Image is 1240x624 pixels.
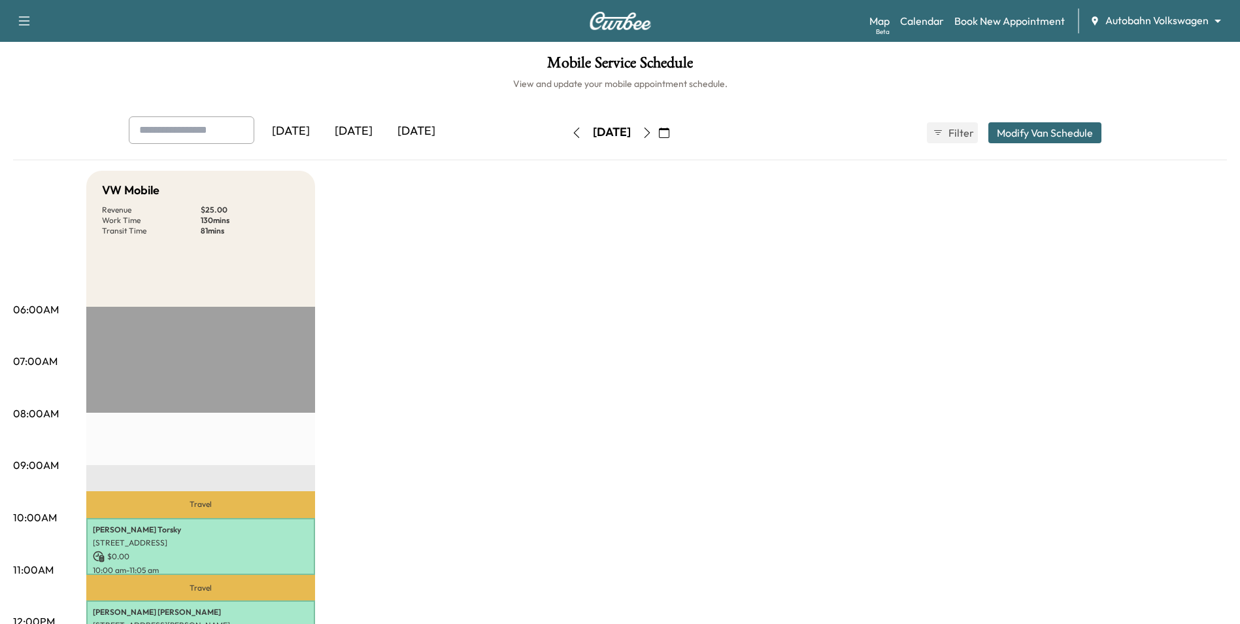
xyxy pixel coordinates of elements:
[13,406,59,421] p: 08:00AM
[900,13,944,29] a: Calendar
[13,55,1227,77] h1: Mobile Service Schedule
[86,491,315,517] p: Travel
[102,226,201,236] p: Transit Time
[102,181,159,199] h5: VW Mobile
[954,13,1065,29] a: Book New Appointment
[13,457,59,473] p: 09:00AM
[593,124,631,141] div: [DATE]
[869,13,890,29] a: MapBeta
[13,353,58,369] p: 07:00AM
[927,122,978,143] button: Filter
[93,565,309,576] p: 10:00 am - 11:05 am
[102,215,201,226] p: Work Time
[988,122,1101,143] button: Modify Van Schedule
[201,226,299,236] p: 81 mins
[385,116,448,147] div: [DATE]
[201,205,299,215] p: $ 25.00
[201,215,299,226] p: 130 mins
[13,77,1227,90] h6: View and update your mobile appointment schedule.
[102,205,201,215] p: Revenue
[86,575,315,600] p: Travel
[1105,13,1209,28] span: Autobahn Volkswagen
[13,302,59,317] p: 06:00AM
[93,607,309,617] p: [PERSON_NAME] [PERSON_NAME]
[93,538,309,548] p: [STREET_ADDRESS]
[876,27,890,37] div: Beta
[13,510,57,525] p: 10:00AM
[260,116,322,147] div: [DATE]
[93,525,309,535] p: [PERSON_NAME] Torsky
[948,125,972,141] span: Filter
[322,116,385,147] div: [DATE]
[93,551,309,563] p: $ 0.00
[589,12,652,30] img: Curbee Logo
[13,562,54,578] p: 11:00AM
